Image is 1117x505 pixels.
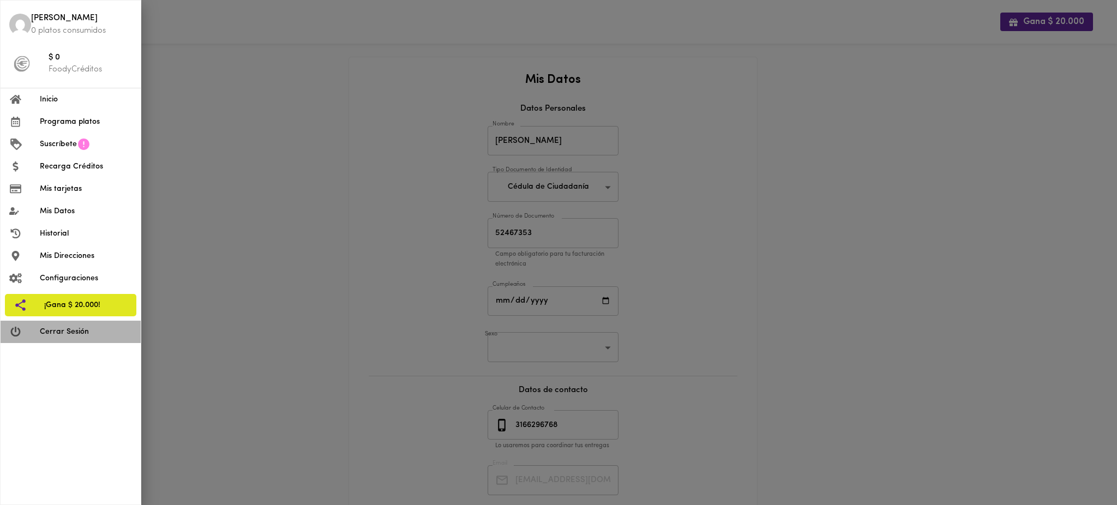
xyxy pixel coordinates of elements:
[14,56,30,72] img: foody-creditos-black.png
[40,183,132,195] span: Mis tarjetas
[40,116,132,128] span: Programa platos
[49,52,132,64] span: $ 0
[40,139,77,150] span: Suscríbete
[31,25,132,37] p: 0 platos consumidos
[40,273,132,284] span: Configuraciones
[40,250,132,262] span: Mis Direcciones
[40,206,132,217] span: Mis Datos
[31,13,132,25] span: [PERSON_NAME]
[40,228,132,239] span: Historial
[40,326,132,338] span: Cerrar Sesión
[40,94,132,105] span: Inicio
[49,64,132,75] p: FoodyCréditos
[40,161,132,172] span: Recarga Créditos
[1054,442,1106,494] iframe: Messagebird Livechat Widget
[44,299,128,311] span: ¡Gana $ 20.000!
